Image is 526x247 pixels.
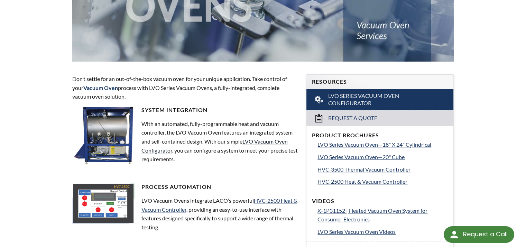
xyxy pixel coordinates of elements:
a: LVO Series Vacuum Oven—18" X 24" Cylindrical [317,140,448,149]
a: HVC-2500 Heat & Vacuum Controller [317,177,448,186]
h4: Videos [312,198,448,205]
span: LVO Series Vacuum Oven Configurator [328,92,433,107]
img: LVO-H_side2.jpg [72,107,141,165]
img: round button [449,229,460,240]
span: X-1P31152 | Heated Vacuum Oven System for Consumer Electronics [317,207,427,223]
h4: Product Brochures [312,132,448,139]
a: LVO Series Vacuum Oven Configurator [306,89,453,110]
span: HVC-3500 Thermal Vacuum Controller [317,166,410,173]
a: LVO Series Vacuum Oven—20" Cube [317,153,448,162]
h4: Process Automation [72,183,298,191]
a: X-1P31152 | Heated Vacuum Oven System for Consumer Electronics [317,206,448,224]
strong: Vacuum Oven [83,84,118,91]
a: LVO Series Vacuum Oven Videos [317,227,448,236]
div: Request a Call [444,226,514,243]
h4: Resources [312,78,448,85]
a: HVC-2500 Heat & Vacuum Controller [141,197,297,213]
a: HVC-3500 Thermal Vacuum Controller [317,165,448,174]
span: HVC-2500 Heat & Vacuum Controller [317,178,407,185]
h4: System Integration [72,107,298,114]
p: LVO Vacuum Ovens integrate LACO’s powerful , providing an easy-to-use interface with features des... [72,196,298,231]
span: Request a Quote [328,115,377,122]
p: Don’t settle for an out-of-the-box vacuum oven for your unique application. Take control of your ... [72,74,298,101]
a: LVO Vacuum Oven Configurator [141,138,288,154]
span: LVO Series Vacuum Oven—20" Cube [317,154,405,160]
span: LVO Series Vacuum Oven—18" X 24" Cylindrical [317,141,431,148]
a: Request a Quote [306,110,453,126]
div: Request a Call [463,226,507,242]
p: With an automated, fully-programmable heat and vacuum controller, the LVO Vacuum Oven features an... [72,119,298,164]
span: LVO Series Vacuum Oven Videos [317,228,396,235]
img: LVO-2500.jpg [72,183,141,224]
